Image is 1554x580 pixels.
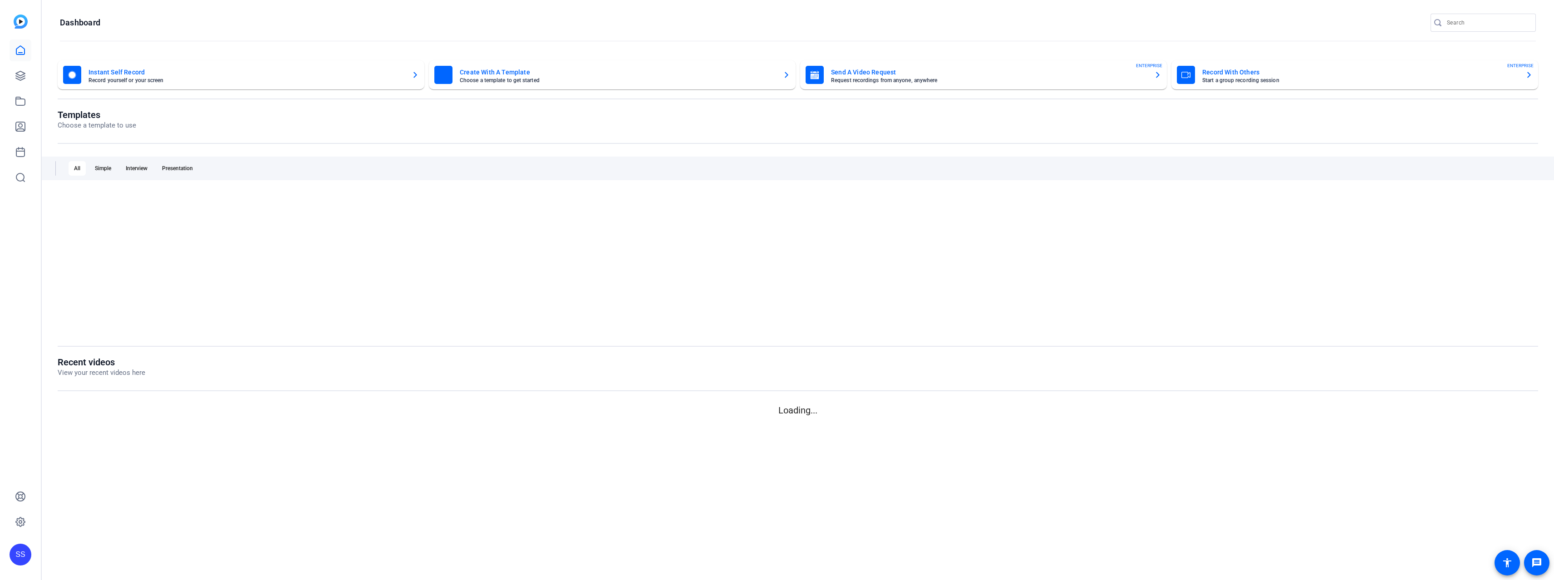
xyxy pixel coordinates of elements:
mat-card-subtitle: Start a group recording session [1202,78,1518,83]
mat-icon: message [1531,557,1542,568]
mat-card-title: Record With Others [1202,67,1518,78]
h1: Dashboard [60,17,100,28]
button: Create With A TemplateChoose a template to get started [429,60,796,89]
input: Search [1447,17,1529,28]
img: blue-gradient.svg [14,15,28,29]
button: Instant Self RecordRecord yourself or your screen [58,60,424,89]
p: Loading... [58,403,1538,417]
mat-card-title: Send A Video Request [831,67,1147,78]
mat-card-subtitle: Request recordings from anyone, anywhere [831,78,1147,83]
button: Send A Video RequestRequest recordings from anyone, anywhereENTERPRISE [800,60,1167,89]
button: Record With OthersStart a group recording sessionENTERPRISE [1171,60,1538,89]
h1: Recent videos [58,357,145,368]
span: ENTERPRISE [1136,62,1162,69]
mat-card-title: Instant Self Record [89,67,404,78]
mat-card-subtitle: Choose a template to get started [460,78,776,83]
div: Interview [120,161,153,176]
mat-icon: accessibility [1502,557,1513,568]
div: All [69,161,86,176]
mat-card-title: Create With A Template [460,67,776,78]
p: View your recent videos here [58,368,145,378]
mat-card-subtitle: Record yourself or your screen [89,78,404,83]
div: SS [10,544,31,565]
span: ENTERPRISE [1507,62,1534,69]
div: Presentation [157,161,198,176]
div: Simple [89,161,117,176]
p: Choose a template to use [58,120,136,131]
h1: Templates [58,109,136,120]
